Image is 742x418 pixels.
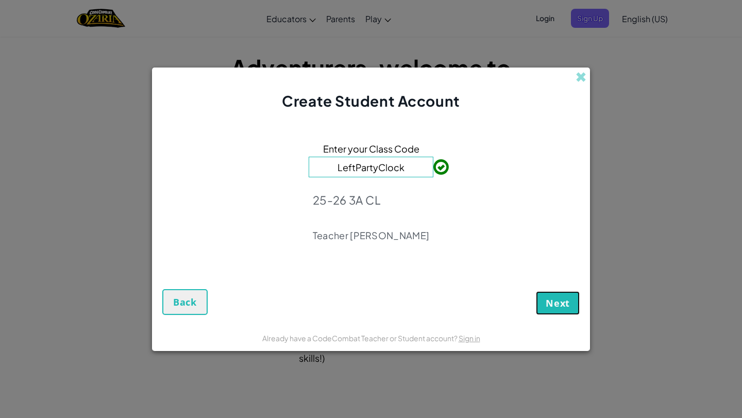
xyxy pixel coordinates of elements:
[173,296,197,308] span: Back
[162,289,208,315] button: Back
[282,92,460,110] span: Create Student Account
[459,333,480,343] a: Sign in
[262,333,459,343] span: Already have a CodeCombat Teacher or Student account?
[546,297,570,309] span: Next
[323,141,419,156] span: Enter your Class Code
[313,193,429,207] p: 25-26 3A CL
[313,229,429,242] p: Teacher [PERSON_NAME]
[536,291,580,315] button: Next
